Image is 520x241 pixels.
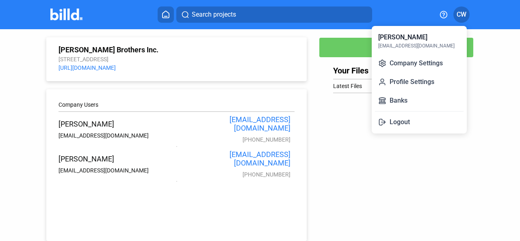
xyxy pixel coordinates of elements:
[375,93,464,109] button: Banks
[375,74,464,90] button: Profile Settings
[378,42,455,49] div: [EMAIL_ADDRESS][DOMAIN_NAME]
[375,55,464,71] button: Company Settings
[378,32,427,42] div: [PERSON_NAME]
[375,114,464,130] button: Logout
